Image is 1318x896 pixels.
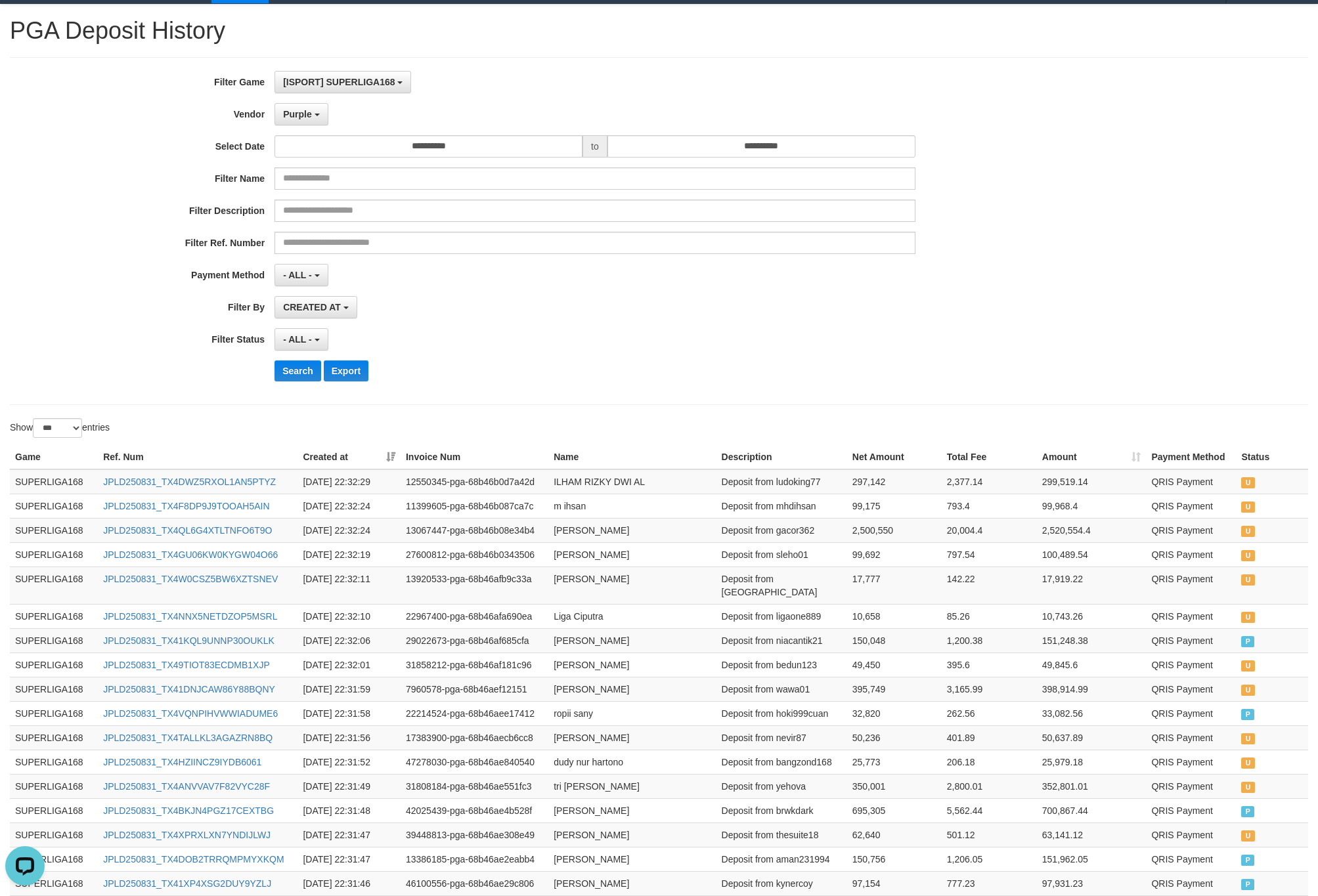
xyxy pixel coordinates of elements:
[297,604,401,628] td: [DATE] 22:32:10
[1146,725,1236,750] td: QRIS Payment
[1241,612,1254,623] span: UNPAID
[10,677,98,701] td: SUPERLIGA168
[1146,628,1236,652] td: QRIS Payment
[401,469,548,494] td: 12550345-pga-68b46b0d7a42d
[10,494,98,518] td: SUPERLIGA168
[716,604,847,628] td: Deposit from ligaone889
[1241,660,1254,672] span: UNPAID
[283,302,341,312] span: CREATED AT
[103,733,273,743] a: JPLD250831_TX4TALLKL3AGAZRN8BQ
[716,847,847,871] td: Deposit from aman231994
[275,360,321,381] button: Search
[1146,871,1236,895] td: QRIS Payment
[1241,782,1254,793] span: UNPAID
[297,677,401,701] td: [DATE] 22:31:59
[401,494,548,518] td: 11399605-pga-68b46b087ca7c
[847,774,942,798] td: 350,001
[847,725,942,750] td: 50,236
[10,628,98,652] td: SUPERLIGA168
[1037,652,1147,677] td: 49,845.6
[942,494,1037,518] td: 793.4
[847,542,942,566] td: 99,692
[847,604,942,628] td: 10,658
[297,494,401,518] td: [DATE] 22:32:24
[401,604,548,628] td: 22967400-pga-68b46afa690ea
[942,798,1037,822] td: 5,562.44
[716,445,847,469] th: Description
[716,494,847,518] td: Deposit from mhdihsan
[275,296,357,318] button: CREATED AT
[548,871,716,895] td: [PERSON_NAME]
[716,566,847,604] td: Deposit from [GEOGRAPHIC_DATA]
[716,677,847,701] td: Deposit from wawa01
[297,469,401,494] td: [DATE] 22:32:29
[1146,652,1236,677] td: QRIS Payment
[401,822,548,847] td: 39448813-pga-68b46ae308e49
[1146,847,1236,871] td: QRIS Payment
[10,701,98,725] td: SUPERLIGA168
[1146,677,1236,701] td: QRIS Payment
[103,757,261,767] a: JPLD250831_TX4HZIINCZ9IYDB6061
[1241,685,1254,696] span: UNPAID
[942,628,1037,652] td: 1,200.38
[401,774,548,798] td: 31808184-pga-68b46ae551fc3
[548,628,716,652] td: [PERSON_NAME]
[1146,566,1236,604] td: QRIS Payment
[103,781,270,792] a: JPLD250831_TX4ANVVAV7F82VYC28F
[847,847,942,871] td: 150,756
[1037,566,1147,604] td: 17,919.22
[297,566,401,604] td: [DATE] 22:32:11
[548,701,716,725] td: ropii sany
[297,774,401,798] td: [DATE] 22:31:49
[1146,798,1236,822] td: QRIS Payment
[847,469,942,494] td: 297,142
[1037,701,1147,725] td: 33,082.56
[275,328,328,351] button: - ALL -
[847,750,942,774] td: 25,773
[103,708,278,719] a: JPLD250831_TX4VQNPIHVWWIADUME6
[716,469,847,494] td: Deposit from ludoking77
[103,805,274,816] a: JPLD250831_TX4BKJN4PGZ17CEXTBG
[716,652,847,677] td: Deposit from bedun123
[103,549,278,560] a: JPLD250831_TX4GU06KW0KYGW04O66
[1146,518,1236,542] td: QRIS Payment
[297,542,401,566] td: [DATE] 22:32:19
[103,477,276,487] a: JPLD250831_TX4DWZ5RXOL1AN5PTYZ
[716,701,847,725] td: Deposit from hoki999cuan
[847,701,942,725] td: 32,820
[548,604,716,628] td: Liga Ciputra
[942,822,1037,847] td: 501.12
[283,334,312,345] span: - ALL -
[548,847,716,871] td: [PERSON_NAME]
[275,103,328,125] button: Purple
[942,725,1037,750] td: 401.89
[1241,526,1254,537] span: UNPAID
[1146,701,1236,725] td: QRIS Payment
[847,628,942,652] td: 150,048
[1037,677,1147,701] td: 398,914.99
[275,71,411,93] button: [ISPORT] SUPERLIGA168
[401,701,548,725] td: 22214524-pga-68b46aee17412
[1241,550,1254,561] span: UNPAID
[1146,494,1236,518] td: QRIS Payment
[297,701,401,725] td: [DATE] 22:31:58
[1146,822,1236,847] td: QRIS Payment
[942,445,1037,469] th: Total Fee
[98,445,297,469] th: Ref. Num
[297,750,401,774] td: [DATE] 22:31:52
[847,566,942,604] td: 17,777
[297,445,401,469] th: Created at: activate to sort column ascending
[275,264,328,286] button: - ALL -
[1146,469,1236,494] td: QRIS Payment
[1241,501,1254,513] span: UNPAID
[1241,757,1254,769] span: UNPAID
[5,5,45,45] button: Open LiveChat chat widget
[847,445,942,469] th: Net Amount
[10,518,98,542] td: SUPERLIGA168
[1146,750,1236,774] td: QRIS Payment
[1037,871,1147,895] td: 97,931.23
[1037,822,1147,847] td: 63,141.12
[10,418,110,438] label: Show entries
[548,542,716,566] td: [PERSON_NAME]
[548,822,716,847] td: [PERSON_NAME]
